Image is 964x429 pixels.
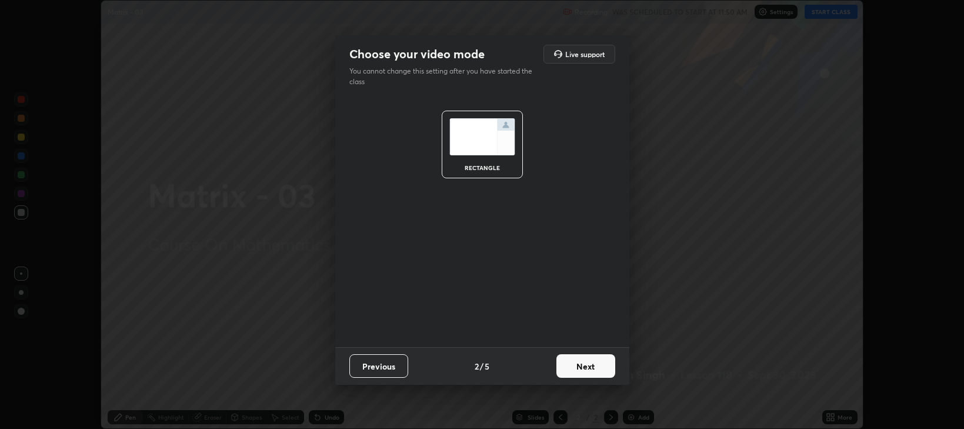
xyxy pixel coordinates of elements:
[459,165,506,171] div: rectangle
[449,118,515,155] img: normalScreenIcon.ae25ed63.svg
[485,360,489,373] h4: 5
[556,354,615,378] button: Next
[349,354,408,378] button: Previous
[565,51,605,58] h5: Live support
[480,360,483,373] h4: /
[349,66,540,87] p: You cannot change this setting after you have started the class
[349,46,485,62] h2: Choose your video mode
[475,360,479,373] h4: 2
